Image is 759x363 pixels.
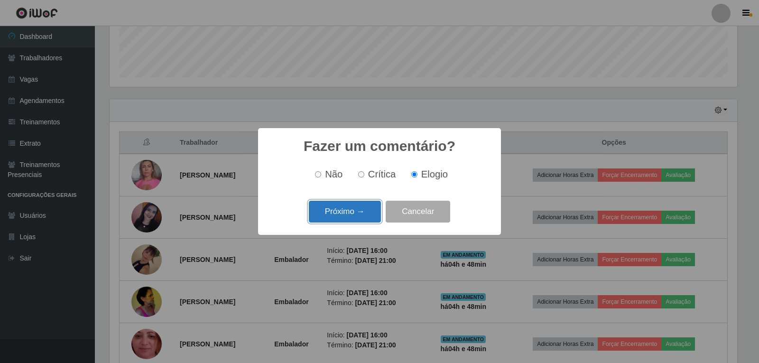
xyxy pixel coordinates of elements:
[315,171,321,177] input: Não
[325,169,342,179] span: Não
[309,201,381,223] button: Próximo →
[411,171,417,177] input: Elogio
[304,138,455,155] h2: Fazer um comentário?
[358,171,364,177] input: Crítica
[368,169,396,179] span: Crítica
[421,169,448,179] span: Elogio
[386,201,450,223] button: Cancelar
